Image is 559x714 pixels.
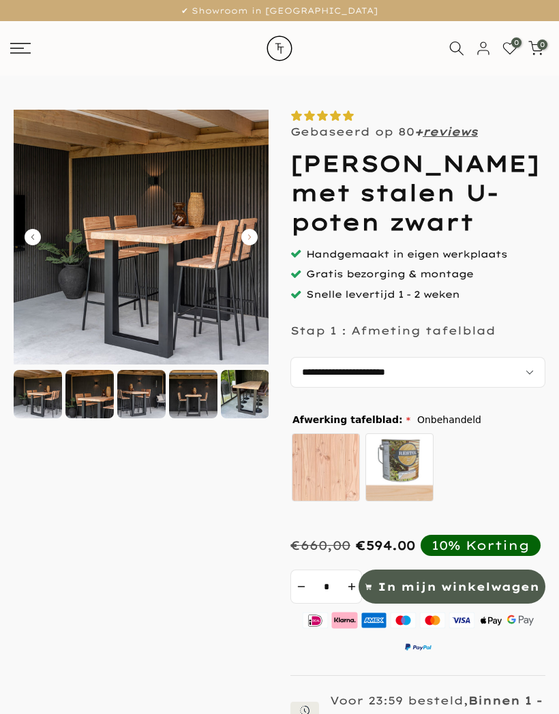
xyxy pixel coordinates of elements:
[537,40,547,50] span: 0
[414,125,423,138] strong: +
[290,125,478,138] p: Gebaseerd op 80
[290,538,350,553] div: €660,00
[432,538,530,553] div: 10% Korting
[423,125,478,138] a: reviews
[311,570,342,604] input: Quantity
[117,370,166,418] img: Douglas bartafel met stalen U-poten zwart
[292,415,410,424] span: Afwerking tafelblad:
[290,357,545,388] select: autocomplete="off"
[511,37,522,48] span: 0
[290,570,311,604] button: decrement
[241,229,258,245] button: Carousel Next Arrow
[306,288,459,300] span: Snelle levertijd 1 - 2 weken
[502,41,517,56] a: 0
[290,149,545,237] h1: [PERSON_NAME] met stalen U-poten zwart
[306,248,507,260] span: Handgemaakt in eigen werkplaats
[528,41,543,56] a: 0
[356,538,415,553] span: €594.00
[359,570,546,604] button: In mijn winkelwagen
[378,577,539,597] span: In mijn winkelwagen
[17,3,542,18] p: ✔ Showroom in [GEOGRAPHIC_DATA]
[25,229,41,245] button: Carousel Back Arrow
[65,370,114,418] img: Douglas bartafel met stalen U-poten zwart
[256,21,303,76] img: trend-table
[221,370,269,418] img: Douglas bartafel met stalen U-poten zwart gepoedercoat
[14,110,269,364] img: Douglas bartafel met stalen U-poten zwart
[417,412,481,429] span: Onbehandeld
[342,570,362,604] button: increment
[14,370,62,418] img: Douglas bartafel met stalen U-poten zwart
[290,324,496,337] p: Stap 1 : Afmeting tafelblad
[1,645,70,713] iframe: toggle-frame
[169,370,217,418] img: Douglas bartafel met stalen U-poten zwart
[306,268,473,280] span: Gratis bezorging & montage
